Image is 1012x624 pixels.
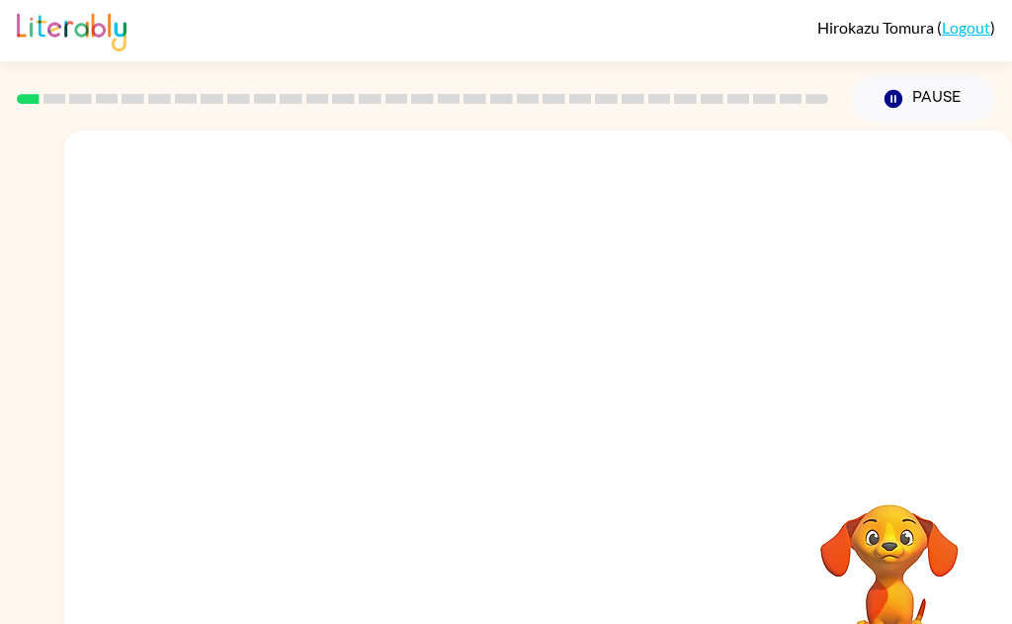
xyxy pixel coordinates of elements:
[17,8,126,51] img: Literably
[852,76,995,122] button: Pause
[817,18,937,37] span: Hirokazu Tomura
[942,18,990,37] a: Logout
[817,18,995,37] div: ( )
